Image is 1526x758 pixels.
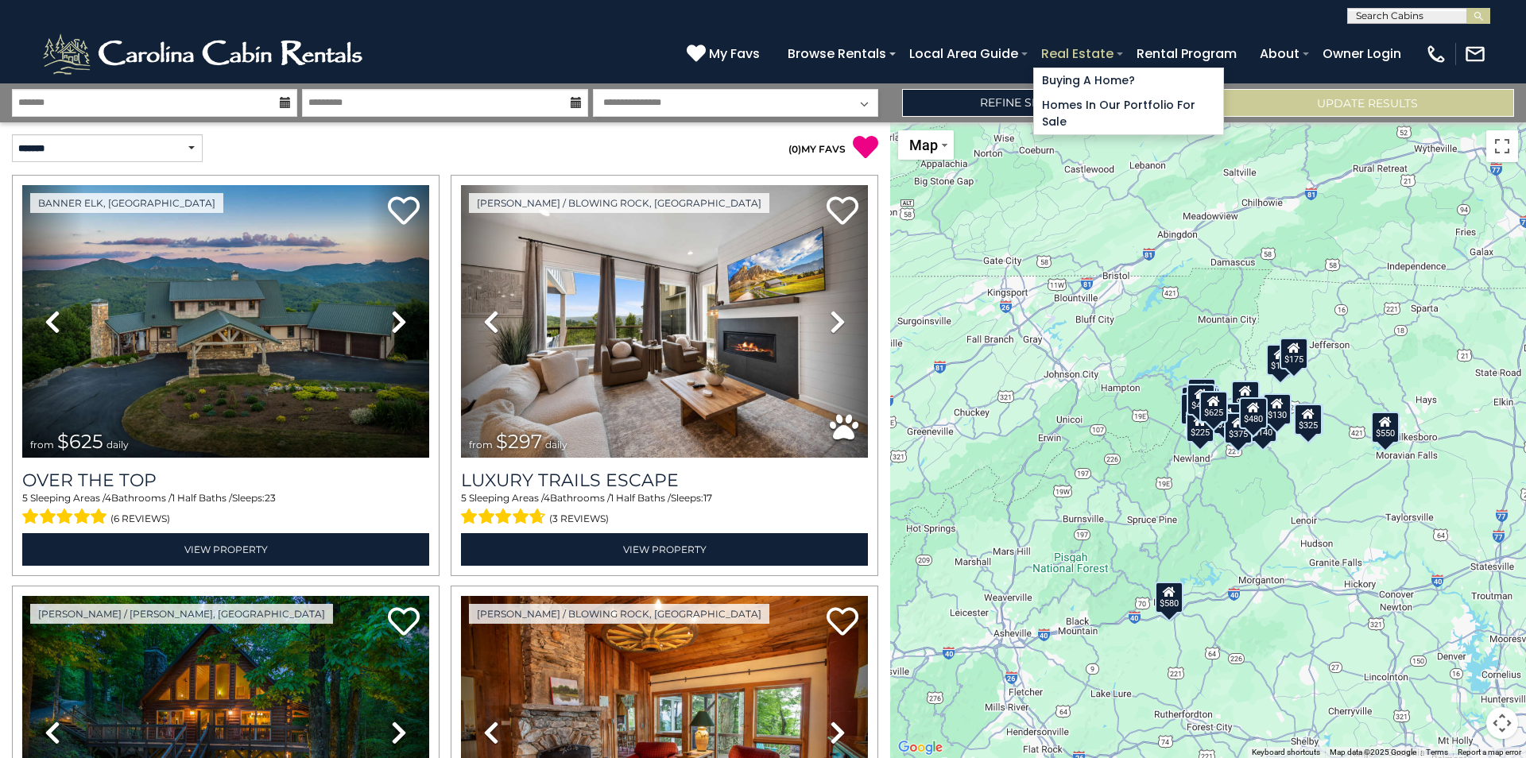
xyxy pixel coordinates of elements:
[172,492,232,504] span: 1 Half Baths /
[1129,40,1245,68] a: Rental Program
[461,470,868,491] a: Luxury Trails Escape
[40,30,370,78] img: White-1-2.png
[22,470,429,491] a: Over The Top
[1231,381,1260,412] div: $349
[1220,89,1514,117] button: Update Results
[1294,404,1323,435] div: $325
[469,193,769,213] a: [PERSON_NAME] / Blowing Rock, [GEOGRAPHIC_DATA]
[1224,412,1253,444] div: $375
[1280,338,1308,369] div: $175
[1186,411,1214,443] div: $225
[461,492,467,504] span: 5
[709,44,760,64] span: My Favs
[1371,412,1400,443] div: $550
[461,491,868,529] div: Sleeping Areas / Bathrooms / Sleeps:
[902,89,1196,117] a: Refine Search Filters
[549,509,609,529] span: (3 reviews)
[30,604,333,624] a: [PERSON_NAME] / [PERSON_NAME], [GEOGRAPHIC_DATA]
[22,533,429,566] a: View Property
[894,737,947,758] img: Google
[388,605,420,640] a: Add to favorites
[894,737,947,758] a: Open this area in Google Maps (opens a new window)
[1315,40,1409,68] a: Owner Login
[1330,748,1416,756] span: Map data ©2025 Google
[703,492,712,504] span: 17
[1033,40,1121,68] a: Real Estate
[265,492,276,504] span: 23
[30,193,223,213] a: Banner Elk, [GEOGRAPHIC_DATA]
[1425,43,1447,65] img: phone-regular-white.png
[461,533,868,566] a: View Property
[1199,391,1228,423] div: $625
[1263,393,1292,425] div: $130
[22,492,28,504] span: 5
[469,439,493,451] span: from
[901,40,1026,68] a: Local Area Guide
[1486,130,1518,162] button: Toggle fullscreen view
[909,137,938,153] span: Map
[1180,393,1209,425] div: $230
[898,130,954,160] button: Change map style
[780,40,894,68] a: Browse Rentals
[788,143,846,155] a: (0)MY FAVS
[1187,378,1216,410] div: $125
[22,185,429,458] img: thumbnail_167153549.jpeg
[110,509,170,529] span: (6 reviews)
[1252,40,1307,68] a: About
[22,491,429,529] div: Sleeping Areas / Bathrooms / Sleeps:
[1187,384,1215,416] div: $425
[827,605,858,640] a: Add to favorites
[496,430,542,453] span: $297
[1486,707,1518,739] button: Map camera controls
[469,604,769,624] a: [PERSON_NAME] / Blowing Rock, [GEOGRAPHIC_DATA]
[57,430,103,453] span: $625
[461,185,868,458] img: thumbnail_168695581.jpeg
[1426,748,1448,756] a: Terms (opens in new tab)
[792,143,798,155] span: 0
[687,44,764,64] a: My Favs
[1266,344,1295,376] div: $175
[788,143,801,155] span: ( )
[105,492,111,504] span: 4
[827,195,858,229] a: Add to favorites
[1034,93,1223,134] a: Homes in Our Portfolio For Sale
[1155,582,1183,613] div: $580
[30,439,54,451] span: from
[544,492,550,504] span: 4
[1458,748,1521,756] a: Report a map error
[610,492,671,504] span: 1 Half Baths /
[1239,397,1268,429] div: $480
[1252,747,1320,758] button: Keyboard shortcuts
[545,439,567,451] span: daily
[1034,68,1223,93] a: Buying A Home?
[107,439,129,451] span: daily
[1464,43,1486,65] img: mail-regular-white.png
